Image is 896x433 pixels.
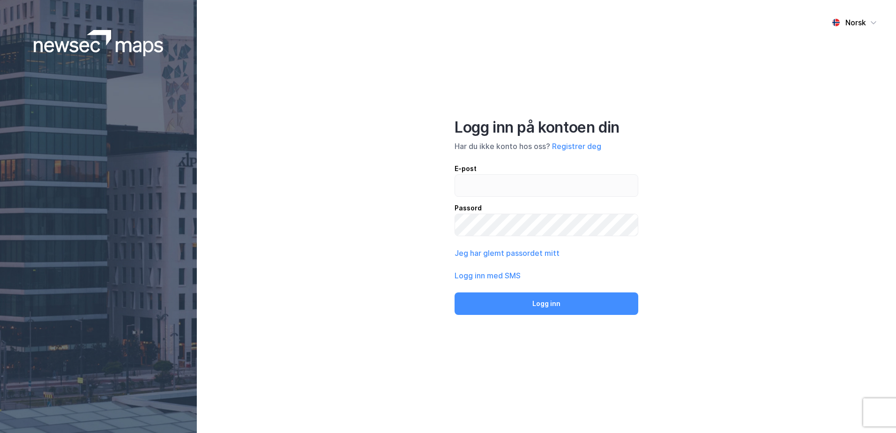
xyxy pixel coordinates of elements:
div: Har du ikke konto hos oss? [455,141,638,152]
button: Registrer deg [552,141,601,152]
button: Jeg har glemt passordet mitt [455,247,560,259]
iframe: Chat Widget [849,388,896,433]
div: Norsk [845,17,866,28]
img: logoWhite.bf58a803f64e89776f2b079ca2356427.svg [34,30,164,56]
div: Logg inn på kontoen din [455,118,638,137]
button: Logg inn [455,292,638,315]
div: Passord [455,202,638,214]
button: Logg inn med SMS [455,270,521,281]
div: E-post [455,163,638,174]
